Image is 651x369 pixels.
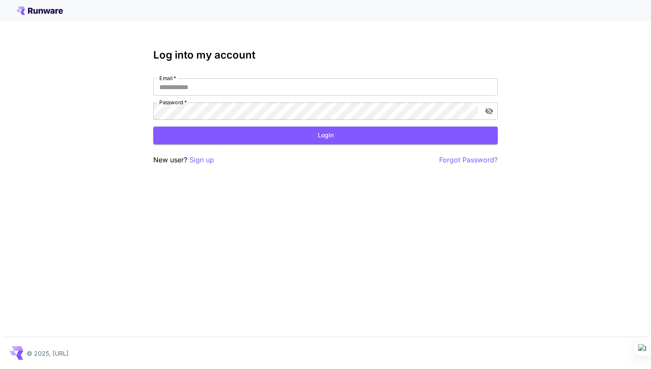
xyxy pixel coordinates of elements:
[481,103,497,119] button: toggle password visibility
[439,155,498,165] button: Forgot Password?
[27,349,68,358] p: © 2025, [URL]
[153,155,214,165] p: New user?
[153,127,498,144] button: Login
[189,155,214,165] button: Sign up
[153,49,498,61] h3: Log into my account
[159,99,187,106] label: Password
[159,74,176,82] label: Email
